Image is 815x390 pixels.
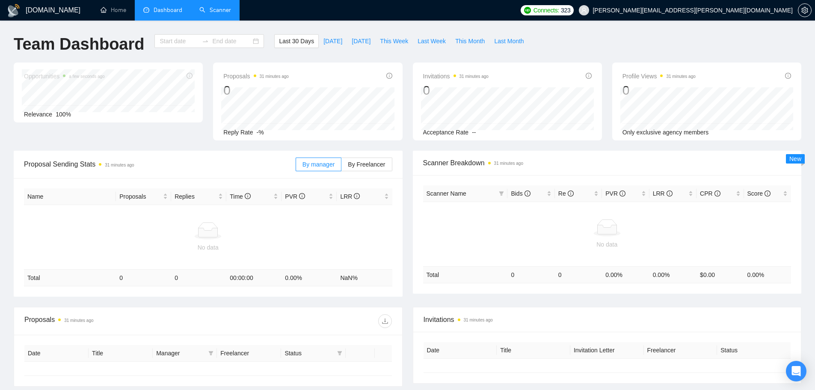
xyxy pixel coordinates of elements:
[207,347,215,360] span: filter
[586,73,592,79] span: info-circle
[667,191,673,196] span: info-circle
[622,71,696,81] span: Profile Views
[423,158,791,168] span: Scanner Breakdown
[348,161,385,168] span: By Freelancer
[217,345,281,362] th: Freelancer
[386,73,392,79] span: info-circle
[459,74,489,79] time: 31 minutes ago
[143,7,149,13] span: dashboard
[666,74,695,79] time: 31 minutes ago
[380,36,408,46] span: This Week
[153,345,217,362] th: Manager
[27,243,389,252] div: No data
[427,190,466,197] span: Scanner Name
[423,129,469,136] span: Acceptance Rate
[765,191,771,196] span: info-circle
[700,190,720,197] span: CPR
[427,240,788,249] div: No data
[418,36,446,46] span: Last Week
[24,345,89,362] th: Date
[555,266,602,283] td: 0
[299,193,305,199] span: info-circle
[24,314,208,328] div: Proposals
[285,348,333,358] span: Status
[497,187,506,200] span: filter
[119,192,161,201] span: Proposals
[455,36,485,46] span: This Month
[105,163,134,167] time: 31 minutes ago
[525,191,530,196] span: info-circle
[622,82,696,98] div: 0
[653,190,673,197] span: LRR
[64,318,93,323] time: 31 minutes ago
[89,345,153,362] th: Title
[423,71,489,81] span: Invitations
[223,71,289,81] span: Proposals
[497,342,570,359] th: Title
[619,191,625,196] span: info-circle
[423,82,489,98] div: 0
[464,318,493,322] time: 31 minutes ago
[24,159,296,170] span: Proposal Sending Stats
[352,36,370,46] span: [DATE]
[282,270,337,286] td: 0.00 %
[507,266,554,283] td: 0
[798,7,812,14] a: setting
[14,34,144,54] h1: Team Dashboard
[785,73,791,79] span: info-circle
[116,188,171,205] th: Proposals
[323,36,342,46] span: [DATE]
[798,7,811,14] span: setting
[156,348,205,358] span: Manager
[744,266,791,283] td: 0.00 %
[786,361,806,381] div: Open Intercom Messenger
[223,82,289,98] div: 0
[696,266,744,283] td: $ 0.00
[175,192,216,201] span: Replies
[160,36,199,46] input: Start date
[747,190,771,197] span: Score
[335,347,344,360] span: filter
[337,270,392,286] td: NaN %
[171,188,226,205] th: Replies
[511,190,530,197] span: Bids
[24,270,116,286] td: Total
[424,314,791,325] span: Invitations
[279,36,314,46] span: Last 30 Days
[644,342,717,359] th: Freelancer
[337,351,342,356] span: filter
[116,270,171,286] td: 0
[212,36,251,46] input: End date
[379,318,391,325] span: download
[798,3,812,17] button: setting
[257,129,264,136] span: -%
[499,191,504,196] span: filter
[489,34,528,48] button: Last Month
[302,161,335,168] span: By manager
[285,193,305,200] span: PVR
[424,342,497,359] th: Date
[226,270,282,286] td: 00:00:00
[413,34,450,48] button: Last Week
[274,34,319,48] button: Last 30 Days
[24,111,52,118] span: Relevance
[570,342,644,359] th: Invitation Letter
[622,129,709,136] span: Only exclusive agency members
[450,34,489,48] button: This Month
[558,190,574,197] span: Re
[494,161,523,166] time: 31 minutes ago
[199,6,231,14] a: searchScanner
[581,7,587,13] span: user
[423,266,508,283] td: Total
[154,6,182,14] span: Dashboard
[202,38,209,45] span: swap-right
[354,193,360,199] span: info-circle
[605,190,625,197] span: PVR
[208,351,213,356] span: filter
[524,7,531,14] img: upwork-logo.png
[649,266,696,283] td: 0.00 %
[533,6,559,15] span: Connects:
[56,111,71,118] span: 100%
[717,342,791,359] th: Status
[101,6,126,14] a: homeHome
